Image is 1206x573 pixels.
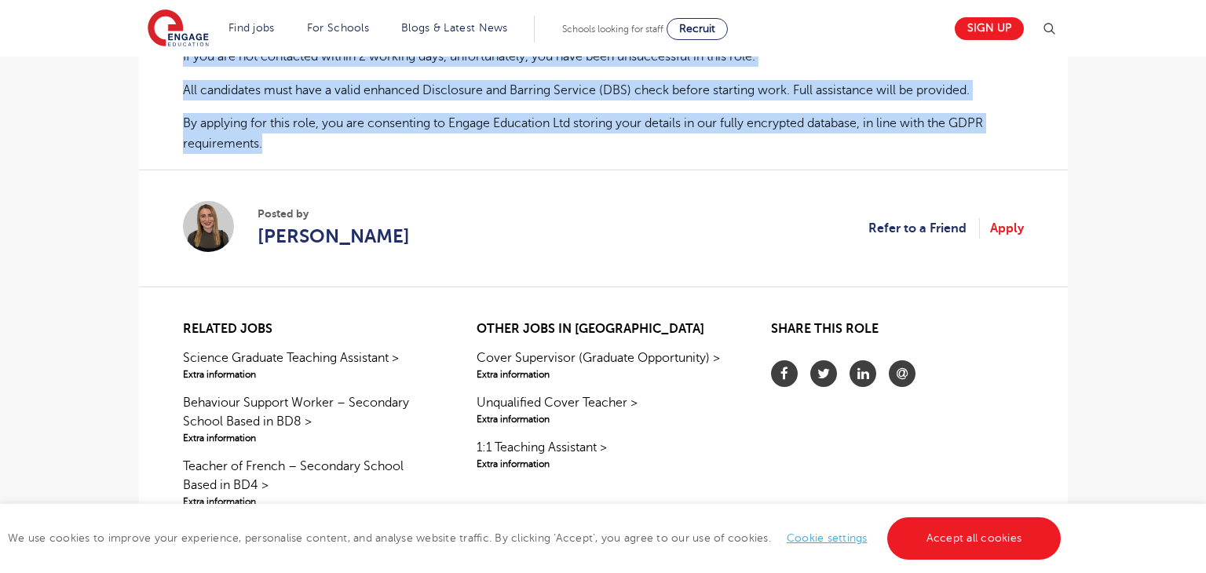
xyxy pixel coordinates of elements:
[183,431,435,445] span: Extra information
[183,367,435,381] span: Extra information
[258,222,410,250] a: [PERSON_NAME]
[477,367,729,381] span: Extra information
[401,22,508,34] a: Blogs & Latest News
[183,322,435,337] h2: Related jobs
[148,9,209,49] img: Engage Education
[955,17,1024,40] a: Sign up
[679,23,715,35] span: Recruit
[477,393,729,426] a: Unqualified Cover Teacher >Extra information
[562,24,663,35] span: Schools looking for staff
[868,218,980,239] a: Refer to a Friend
[787,532,868,544] a: Cookie settings
[258,206,410,222] span: Posted by
[183,393,435,445] a: Behaviour Support Worker – Secondary School Based in BD8 >Extra information
[228,22,275,34] a: Find jobs
[307,22,369,34] a: For Schools
[477,349,729,381] a: Cover Supervisor (Graduate Opportunity) >Extra information
[183,457,435,509] a: Teacher of French – Secondary School Based in BD4 >Extra information
[477,457,729,471] span: Extra information
[477,438,729,471] a: 1:1 Teaching Assistant >Extra information
[183,495,435,509] span: Extra information
[771,322,1023,345] h2: Share this role
[990,218,1024,239] a: Apply
[667,18,728,40] a: Recruit
[477,322,729,337] h2: Other jobs in [GEOGRAPHIC_DATA]
[8,532,1065,544] span: We use cookies to improve your experience, personalise content, and analyse website traffic. By c...
[183,113,1024,155] p: By applying for this role, you are consenting to Engage Education Ltd storing your details in our...
[183,349,435,381] a: Science Graduate Teaching Assistant >Extra information
[183,80,1024,100] p: All candidates must have a valid enhanced Disclosure and Barring Service (DBS) check before start...
[477,412,729,426] span: Extra information
[887,517,1062,560] a: Accept all cookies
